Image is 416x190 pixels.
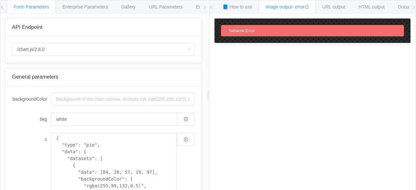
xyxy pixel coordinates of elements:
[229,28,255,33] span: Network Error
[292,4,309,9] span: - error
[12,43,195,56] input: Select
[12,93,51,106] label: backgroundColor
[14,4,49,9] span: Form Parameters
[12,113,51,126] label: bkg
[223,4,252,9] span: 📘 How to use
[12,133,51,146] label: c
[266,4,309,9] span: Image output
[51,113,177,126] input: Background of the chart canvas. Accepts rgb (rgb(255,255,120)), colors (red), and url-encoded hex...
[196,4,224,9] span: Environments
[358,4,384,9] span: HTML output
[322,4,345,9] span: URL output
[51,93,195,106] input: Background of the chart canvas. Accepts rgb (rgb(255,255,120)), colors (red), and url-encoded hex...
[12,24,42,30] span: API Endpoint
[149,4,183,9] span: URL Parameters
[121,4,136,9] span: Gallery
[12,74,58,80] span: General parameters
[62,4,108,9] span: Enterprise Parameters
